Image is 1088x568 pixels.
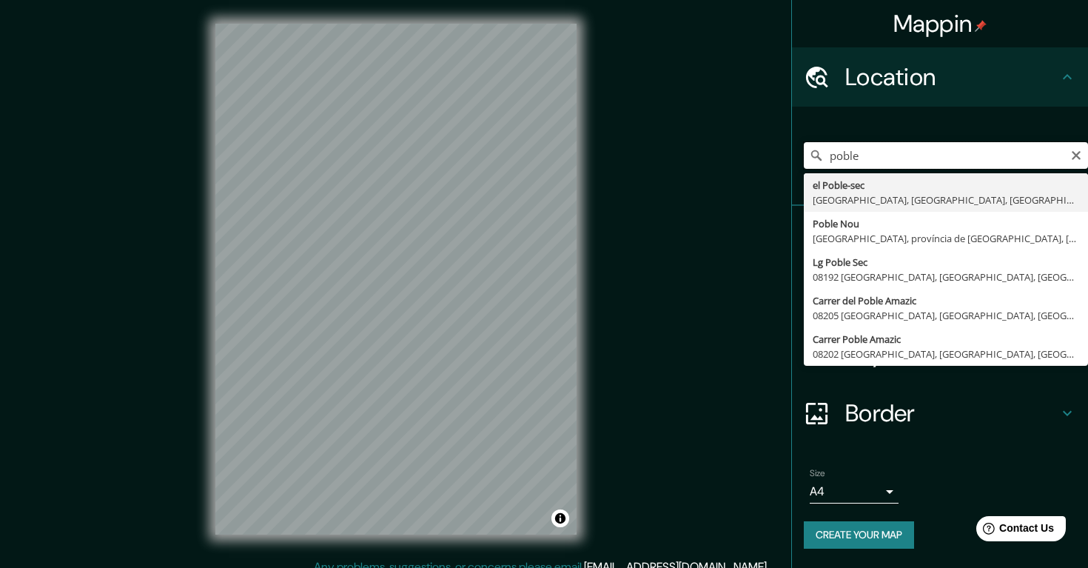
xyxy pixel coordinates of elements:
[215,24,577,535] canvas: Map
[810,480,899,504] div: A4
[813,347,1079,361] div: 08202 [GEOGRAPHIC_DATA], [GEOGRAPHIC_DATA], [GEOGRAPHIC_DATA]
[813,270,1079,284] div: 08192 [GEOGRAPHIC_DATA], [GEOGRAPHIC_DATA], [GEOGRAPHIC_DATA]
[792,384,1088,443] div: Border
[813,332,1079,347] div: Carrer Poble Amazic
[792,206,1088,265] div: Pins
[813,193,1079,207] div: [GEOGRAPHIC_DATA], [GEOGRAPHIC_DATA], [GEOGRAPHIC_DATA]
[792,47,1088,107] div: Location
[813,293,1079,308] div: Carrer del Poble Amazic
[792,324,1088,384] div: Layout
[1070,147,1082,161] button: Clear
[845,398,1058,428] h4: Border
[893,9,987,39] h4: Mappin
[845,62,1058,92] h4: Location
[810,467,825,480] label: Size
[813,308,1079,323] div: 08205 [GEOGRAPHIC_DATA], [GEOGRAPHIC_DATA], [GEOGRAPHIC_DATA]
[813,255,1079,270] div: Lg Poble Sec
[551,509,569,527] button: Toggle attribution
[804,521,914,549] button: Create your map
[792,265,1088,324] div: Style
[813,231,1079,246] div: [GEOGRAPHIC_DATA], província de [GEOGRAPHIC_DATA], [GEOGRAPHIC_DATA]
[804,142,1088,169] input: Pick your city or area
[956,510,1072,552] iframe: Help widget launcher
[845,339,1058,369] h4: Layout
[975,20,987,32] img: pin-icon.png
[813,216,1079,231] div: Poble Nou
[813,178,1079,193] div: el Poble-sec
